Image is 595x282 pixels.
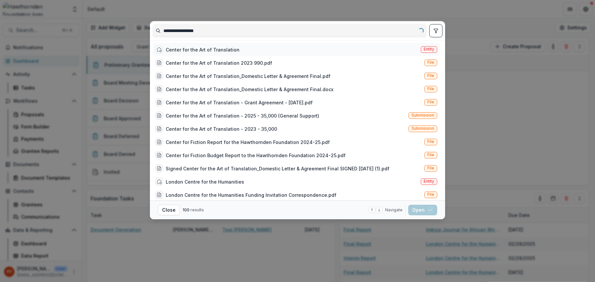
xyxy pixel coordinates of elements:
div: Center for the Art of Translation - 2023 - 35,000 [166,125,277,132]
span: Entity [424,179,434,184]
div: Center for the Art of Translation - Grant Agreement - [DATE].pdf [166,99,313,106]
div: Center for the Art of Translation_Domestic Letter & Agreement Final.pdf [166,73,330,80]
div: Center for the Art of Translation_Domestic Letter & Agreement Final.docx [166,86,333,93]
div: London Centre for the Humanities Funding Invitation Correspondence.pdf [166,192,336,198]
span: Navigate [385,207,403,213]
span: File [427,87,434,91]
div: Center for the Art of Translation 2023 990.pdf [166,59,272,66]
div: Center for the Art of Translation - 2025 - 35,000 (General Support) [166,112,319,119]
span: File [427,100,434,104]
div: Signed Center for the Art of Translation_Domestic Letter & Agreement Final SIGNED [DATE] (1).pdf [166,165,389,172]
span: 100 [183,207,189,212]
span: Entity [424,47,434,52]
div: London Centre for the Humanities [166,178,244,185]
span: results [190,207,204,212]
button: toggle filters [429,24,442,37]
span: File [427,73,434,78]
span: Submission [411,126,434,131]
span: Submission [411,113,434,118]
button: Open [408,205,437,215]
button: Close [158,205,180,215]
span: File [427,60,434,65]
div: Center for Fiction Report for the Hawthornden Foundation 2024-25.pdf [166,139,330,146]
div: Center for Fiction Budget Report to the Hawthornden Foundation 2024-25.pdf [166,152,346,159]
span: File [427,192,434,197]
span: File [427,139,434,144]
span: File [427,166,434,170]
div: Center for the Art of Translation [166,46,240,53]
span: File [427,153,434,157]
